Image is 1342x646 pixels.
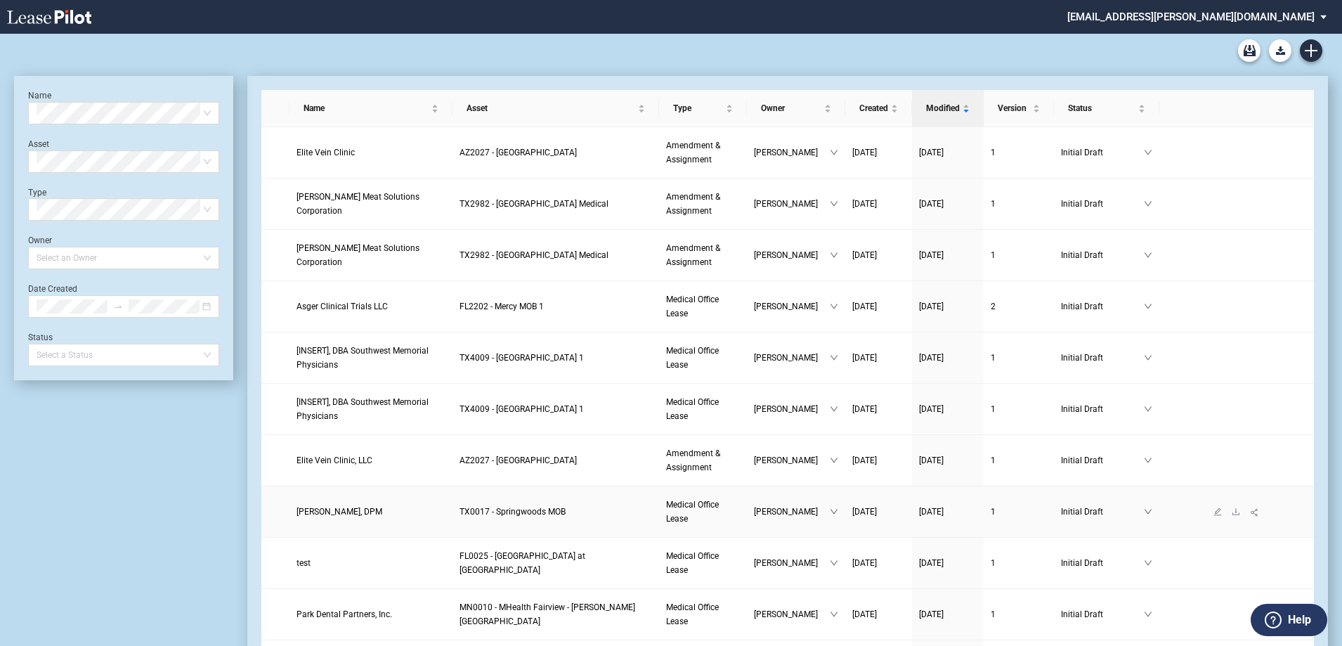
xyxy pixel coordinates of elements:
a: 1 [991,402,1047,416]
span: Elite Vein Clinic, LLC [297,456,372,465]
a: Medical Office Lease [666,395,740,423]
a: Amendment & Assignment [666,446,740,474]
a: 1 [991,607,1047,621]
span: down [1144,559,1152,567]
span: Medical Office Lease [666,551,719,575]
span: [DATE] [852,558,877,568]
span: [PERSON_NAME] [754,351,830,365]
th: Version [984,90,1054,127]
span: [DATE] [852,609,877,619]
span: TX2982 - Rosedale Medical [460,199,608,209]
span: [DATE] [919,353,944,363]
span: MN0010 - MHealth Fairview - Victor Gardens [460,602,635,626]
a: [DATE] [919,248,977,262]
span: down [830,405,838,413]
a: Medical Office Lease [666,292,740,321]
span: down [830,200,838,208]
span: 1 [991,250,996,260]
a: [DATE] [919,402,977,416]
label: Type [28,188,46,198]
a: AZ2027 - [GEOGRAPHIC_DATA] [460,453,652,467]
a: [DATE] [919,197,977,211]
a: [DATE] [919,453,977,467]
span: Initial Draft [1061,402,1144,416]
th: Owner [747,90,845,127]
span: [PERSON_NAME] [754,402,830,416]
span: down [830,251,838,259]
span: down [1144,610,1152,619]
span: [DATE] [852,302,877,311]
span: [INSERT], DBA Southwest Memorial Physicians [297,346,429,370]
span: [DATE] [919,302,944,311]
span: Asger Clinical Trials LLC [297,302,388,311]
a: [DATE] [852,402,905,416]
span: [DATE] [919,250,944,260]
a: [PERSON_NAME], DPM [297,505,445,519]
a: 1 [991,351,1047,365]
a: [DATE] [852,556,905,570]
a: FL2202 - Mercy MOB 1 [460,299,652,314]
label: Date Created [28,284,77,294]
span: down [830,559,838,567]
span: down [830,148,838,157]
a: Elite Vein Clinic, LLC [297,453,445,467]
span: edit [1213,508,1222,516]
span: Medical Office Lease [666,602,719,626]
md-menu: Download Blank Form List [1265,39,1296,62]
a: Medical Office Lease [666,344,740,372]
span: down [1144,251,1152,259]
span: down [830,456,838,465]
span: 1 [991,609,996,619]
a: TX2982 - [GEOGRAPHIC_DATA] Medical [460,248,652,262]
a: Archive [1238,39,1260,62]
span: TX4009 - Southwest Plaza 1 [460,404,584,414]
a: [INSERT], DBA Southwest Memorial Physicians [297,344,445,372]
th: Status [1054,90,1159,127]
span: Initial Draft [1061,607,1144,621]
span: [PERSON_NAME] [754,299,830,314]
span: Initial Draft [1061,505,1144,519]
span: Initial Draft [1061,453,1144,467]
a: 1 [991,146,1047,160]
span: download [1232,508,1240,516]
a: MN0010 - MHealth Fairview - [PERSON_NAME][GEOGRAPHIC_DATA] [460,600,652,628]
span: share-alt [1250,508,1260,517]
span: Amendment & Assignment [666,243,720,267]
span: [DATE] [919,404,944,414]
a: AZ2027 - [GEOGRAPHIC_DATA] [460,146,652,160]
span: AZ2027 - Medical Plaza III [460,456,577,465]
span: [DATE] [852,456,877,465]
span: TX4009 - Southwest Plaza 1 [460,353,584,363]
a: [DATE] [852,146,905,160]
label: Asset [28,139,49,149]
span: FL0025 - Medical Village at Maitland [460,551,585,575]
span: down [1144,456,1152,465]
span: FL2202 - Mercy MOB 1 [460,302,544,311]
span: [PERSON_NAME] [754,248,830,262]
span: Amendment & Assignment [666,192,720,216]
span: [DATE] [919,148,944,157]
span: down [1144,405,1152,413]
span: 1 [991,558,996,568]
a: [DATE] [852,248,905,262]
a: [DATE] [852,299,905,314]
span: down [830,508,838,516]
a: 1 [991,453,1047,467]
a: Park Dental Partners, Inc. [297,607,445,621]
a: 1 [991,556,1047,570]
span: down [830,610,838,619]
span: [DATE] [919,558,944,568]
a: [DATE] [852,351,905,365]
th: Name [289,90,452,127]
span: Name [304,101,429,115]
span: [DATE] [919,199,944,209]
span: Park Dental Partners, Inc. [297,609,392,619]
a: [DATE] [919,505,977,519]
span: Initial Draft [1061,556,1144,570]
span: TX0017 - Springwoods MOB [460,507,566,517]
span: Amendment & Assignment [666,448,720,472]
span: Cargill Meat Solutions Corporation [297,192,419,216]
a: TX2982 - [GEOGRAPHIC_DATA] Medical [460,197,652,211]
th: Modified [912,90,984,127]
span: [PERSON_NAME] [754,556,830,570]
